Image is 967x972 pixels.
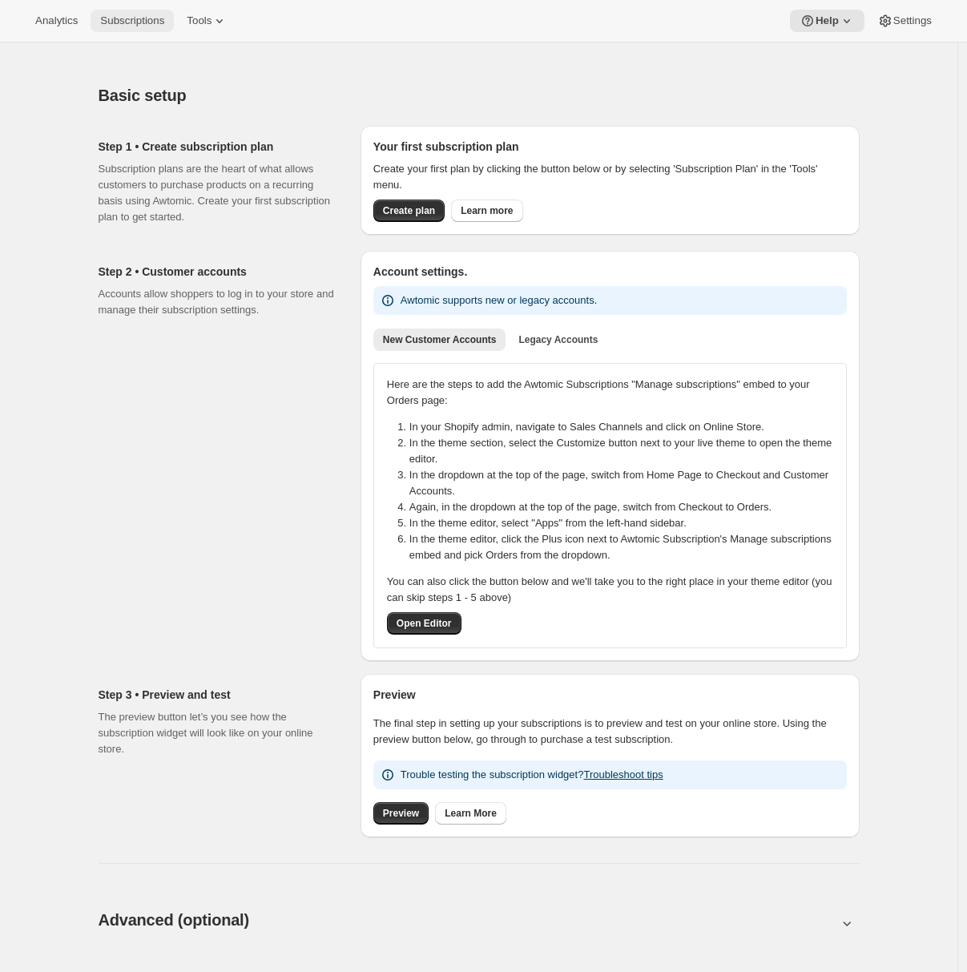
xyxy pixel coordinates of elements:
span: Basic setup [99,87,187,104]
p: You can also click the button below and we'll take you to the right place in your theme editor (y... [387,574,833,606]
button: Open Editor [387,612,461,635]
button: Create plan [373,200,445,222]
button: Legacy Accounts [509,329,607,351]
span: Analytics [35,14,78,27]
span: Legacy Accounts [518,333,598,346]
li: In the dropdown at the top of the page, switch from Home Page to Checkout and Customer Accounts. [409,467,843,499]
span: Help [816,14,839,27]
span: Learn More [445,807,497,820]
li: In the theme editor, click the Plus icon next to Awtomic Subscription's Manage subscriptions embe... [409,531,843,563]
button: Subscriptions [91,10,174,32]
li: In your Shopify admin, navigate to Sales Channels and click on Online Store. [409,419,843,435]
button: Settings [868,10,941,32]
p: Create your first plan by clicking the button below or by selecting 'Subscription Plan' in the 'T... [373,161,847,193]
a: Learn More [435,802,506,825]
button: Analytics [26,10,87,32]
h2: Step 2 • Customer accounts [99,264,335,280]
p: Here are the steps to add the Awtomic Subscriptions "Manage subscriptions" embed to your Orders p... [387,377,833,409]
h2: Step 1 • Create subscription plan [99,139,335,155]
p: The preview button let’s you see how the subscription widget will look like on your online store. [99,709,335,757]
span: Open Editor [397,617,452,630]
h2: Your first subscription plan [373,139,847,155]
p: Accounts allow shoppers to log in to your store and manage their subscription settings. [99,286,335,318]
p: Awtomic supports new or legacy accounts. [401,292,597,309]
h2: Preview [373,687,847,703]
span: Subscriptions [100,14,164,27]
li: In the theme section, select the Customize button next to your live theme to open the theme editor. [409,435,843,467]
span: New Customer Accounts [383,333,497,346]
span: Create plan [383,204,435,217]
p: Subscription plans are the heart of what allows customers to purchase products on a recurring bas... [99,161,335,225]
a: Troubleshoot tips [583,768,663,780]
li: Again, in the dropdown at the top of the page, switch from Checkout to Orders. [409,499,843,515]
span: Advanced (optional) [99,911,249,929]
span: Settings [893,14,932,27]
a: Preview [373,802,429,825]
h2: Step 3 • Preview and test [99,687,335,703]
p: The final step in setting up your subscriptions is to preview and test on your online store. Usin... [373,716,847,748]
button: Help [790,10,864,32]
p: Trouble testing the subscription widget? [401,767,663,783]
span: Tools [187,14,212,27]
h2: Account settings. [373,264,847,280]
span: Learn more [461,204,513,217]
button: Tools [177,10,237,32]
li: In the theme editor, select "Apps" from the left-hand sidebar. [409,515,843,531]
button: New Customer Accounts [373,329,506,351]
a: Learn more [451,200,522,222]
span: Preview [383,807,419,820]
